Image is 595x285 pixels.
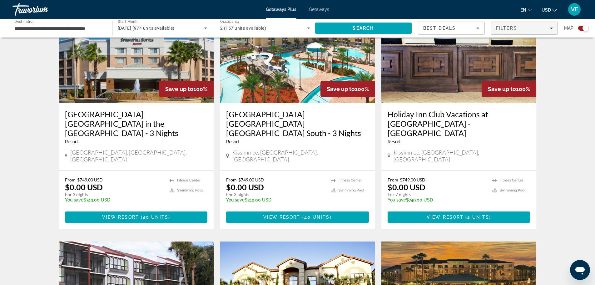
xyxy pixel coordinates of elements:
[165,86,193,92] span: Save up to
[423,26,456,31] span: Best Deals
[220,3,375,103] img: Red Lion Hotel Orlando Lake Buena Vista South - 3 Nights
[159,81,214,97] div: 100%
[388,211,530,223] button: View Resort(2 units)
[315,23,412,34] button: Search
[226,109,369,138] a: [GEOGRAPHIC_DATA] [GEOGRAPHIC_DATA] [GEOGRAPHIC_DATA] South - 3 Nights
[65,192,164,197] p: For 3 nights
[496,26,517,31] span: Filters
[564,24,573,33] span: Map
[500,178,523,182] span: Fitness Center
[226,192,325,197] p: For 3 nights
[388,197,486,202] p: $749.00 USD
[65,109,208,138] a: [GEOGRAPHIC_DATA] [GEOGRAPHIC_DATA] in the [GEOGRAPHIC_DATA] - 3 Nights
[388,109,530,138] a: Holiday Inn Club Vacations at [GEOGRAPHIC_DATA] - [GEOGRAPHIC_DATA]
[400,177,425,182] span: $749.00 USD
[488,86,516,92] span: Save up to
[353,26,374,31] span: Search
[226,139,239,144] span: Resort
[491,22,558,35] button: Filters
[12,1,75,18] a: Travorium
[226,177,237,182] span: From
[566,3,583,16] button: User Menu
[300,215,331,220] span: ( )
[464,215,491,220] span: ( )
[177,188,203,192] span: Swimming Pool
[177,178,201,182] span: Fitness Center
[65,197,83,202] span: You save
[570,260,590,280] iframe: Button to launch messaging window
[14,25,104,32] input: Select destination
[388,182,425,192] p: $0.00 USD
[102,215,139,220] span: View Resort
[59,3,214,103] img: Springhill Suites Lake Buena Vista in the Marriott Village - 3 Nights
[467,215,489,220] span: 2 units
[118,19,139,24] span: Start Month
[266,7,296,12] a: Getaways Plus
[65,197,164,202] p: $749.00 USD
[143,215,168,220] span: 40 units
[339,188,364,192] span: Swimming Pool
[388,177,398,182] span: From
[220,26,266,31] span: 2 (157 units available)
[482,81,536,97] div: 100%
[542,8,551,13] span: USD
[388,192,486,197] p: For 7 nights
[427,215,464,220] span: View Resort
[65,182,103,192] p: $0.00 USD
[571,6,578,13] span: VE
[226,211,369,223] button: View Resort(40 units)
[139,215,170,220] span: ( )
[226,197,325,202] p: $749.00 USD
[238,177,264,182] span: $749.00 USD
[304,215,330,220] span: 40 units
[65,177,76,182] span: From
[220,19,240,24] span: Occupancy
[232,149,369,163] span: Kissimmee, [GEOGRAPHIC_DATA], [GEOGRAPHIC_DATA]
[77,177,103,182] span: $749.00 USD
[394,149,530,163] span: Kissimmee, [GEOGRAPHIC_DATA], [GEOGRAPHIC_DATA]
[65,211,208,223] button: View Resort(40 units)
[520,5,532,14] button: Change language
[388,139,401,144] span: Resort
[14,19,35,23] span: Destination
[339,178,362,182] span: Fitness Center
[263,215,300,220] span: View Resort
[327,86,355,92] span: Save up to
[423,24,479,32] mat-select: Sort by
[226,197,245,202] span: You save
[520,8,526,13] span: en
[320,81,375,97] div: 100%
[542,5,557,14] button: Change currency
[309,7,329,12] a: Getaways
[65,139,78,144] span: Resort
[381,3,537,103] img: Holiday Inn Club Vacations at Orange Lake Resort - West Village
[70,149,207,163] span: [GEOGRAPHIC_DATA], [GEOGRAPHIC_DATA], [GEOGRAPHIC_DATA]
[388,197,406,202] span: You save
[226,182,264,192] p: $0.00 USD
[500,188,525,192] span: Swimming Pool
[118,26,175,31] span: [DATE] (974 units available)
